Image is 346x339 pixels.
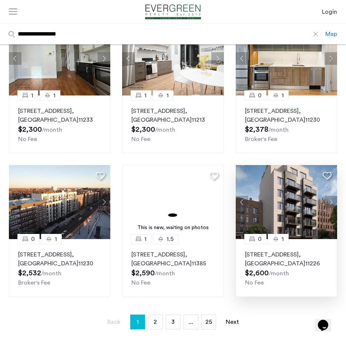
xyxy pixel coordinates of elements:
[9,21,111,95] img: 66a1adb6-6608-43dd-a245-dc7333f8b390_638901971345364416.jpeg
[18,280,50,286] span: Broker's Fee
[122,165,224,239] img: 1.gif
[18,269,41,277] span: $2,532
[155,127,175,133] sub: /month
[55,235,57,244] span: 1
[258,235,262,244] span: 0
[137,4,209,19] a: Cazamio Logo
[315,309,339,332] iframe: chat widget
[9,95,110,153] a: 11[STREET_ADDRESS], [GEOGRAPHIC_DATA]11233No Fee
[131,280,150,286] span: No Fee
[245,126,268,133] span: $2,378
[131,136,150,142] span: No Fee
[131,126,155,133] span: $2,300
[98,52,110,65] button: Next apartment
[122,52,135,65] button: Previous apartment
[225,315,240,329] a: Next
[144,91,147,100] span: 1
[122,239,224,297] a: 11.5[STREET_ADDRESS], [GEOGRAPHIC_DATA]11385No Fee
[282,235,284,244] span: 1
[31,91,33,100] span: 1
[41,271,61,276] sub: /month
[322,7,337,16] a: Login
[211,52,224,65] button: Next apartment
[107,319,120,325] span: Back
[9,315,337,329] nav: Pagination
[236,95,337,153] a: 01[STREET_ADDRESS], [GEOGRAPHIC_DATA]11230Broker's Fee
[258,91,262,100] span: 0
[18,107,101,124] p: [STREET_ADDRESS] 11233
[245,107,328,124] p: [STREET_ADDRESS] 11230
[325,30,337,38] div: Map
[137,4,209,19] img: logo
[131,269,155,277] span: $2,590
[236,239,337,297] a: 01[STREET_ADDRESS], [GEOGRAPHIC_DATA]11226No Fee
[167,91,169,100] span: 1
[268,127,289,133] sub: /month
[205,319,212,325] span: 25
[31,235,35,244] span: 0
[126,224,220,232] div: This is new, waiting on photos
[155,271,175,276] sub: /month
[9,239,110,297] a: 01[STREET_ADDRESS], [GEOGRAPHIC_DATA]11230Broker's Fee
[154,319,157,325] span: 2
[122,165,224,239] a: This is new, waiting on photos
[18,250,101,268] p: [STREET_ADDRESS] 11230
[236,21,337,95] img: 1999_638527748480877184.jpeg
[9,52,21,65] button: Previous apartment
[245,250,328,268] p: [STREET_ADDRESS] 11226
[245,136,277,142] span: Broker's Fee
[131,250,214,268] p: [STREET_ADDRESS] 11385
[122,21,224,95] img: 4a507c6c-f1c0-4c3e-9119-49aca691165c_638791331974120123.png
[245,269,269,277] span: $2,600
[131,107,214,124] p: [STREET_ADDRESS] 11213
[189,319,193,325] span: ...
[42,127,62,133] sub: /month
[9,196,21,208] button: Previous apartment
[236,52,248,65] button: Previous apartment
[9,165,111,239] img: 2010_638603899118135293.jpeg
[236,165,337,239] img: 2010_638411124293023327.jpeg
[282,91,284,100] span: 1
[325,52,337,65] button: Next apartment
[325,196,337,208] button: Next apartment
[269,271,289,276] sub: /month
[98,196,110,208] button: Next apartment
[245,280,264,286] span: No Fee
[18,136,37,142] span: No Fee
[236,196,248,208] button: Previous apartment
[53,91,56,100] span: 1
[167,235,174,244] span: 1.5
[137,316,139,328] span: 1
[122,95,224,153] a: 11[STREET_ADDRESS], [GEOGRAPHIC_DATA]11213No Fee
[144,235,147,244] span: 1
[18,126,42,133] span: $2,300
[171,319,175,325] span: 3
